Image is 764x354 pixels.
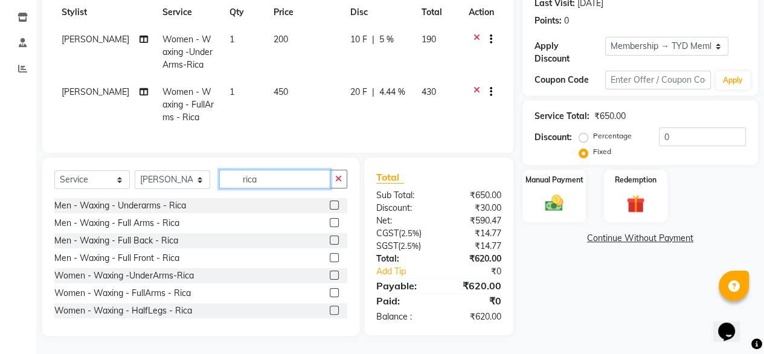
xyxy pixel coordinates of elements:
div: Discount: [534,131,572,144]
div: ₹0 [438,294,510,308]
label: Manual Payment [525,175,583,185]
span: 450 [274,86,288,97]
img: _cash.svg [539,193,569,214]
div: Apply Discount [534,40,605,65]
span: 190 [421,34,435,45]
span: 4.44 % [379,86,405,98]
div: Sub Total: [367,189,439,202]
div: 0 [564,14,569,27]
span: [PERSON_NAME] [62,34,129,45]
a: Add Tip [367,265,451,278]
span: CGST [376,228,399,239]
iframe: chat widget [713,306,752,342]
div: Coupon Code [534,74,605,86]
label: Percentage [593,130,632,141]
div: ₹620.00 [438,253,510,265]
div: Payable: [367,278,439,293]
span: 1 [230,34,234,45]
div: Men - Waxing - Underarms - Rica [54,199,186,212]
span: 200 [274,34,288,45]
a: Continue Without Payment [525,232,756,245]
div: ( ) [367,227,439,240]
div: Total: [367,253,439,265]
input: Enter Offer / Coupon Code [605,71,711,89]
div: ₹14.77 [438,227,510,240]
div: Points: [534,14,562,27]
div: Net: [367,214,439,227]
div: Men - Waxing - Full Arms - Rica [54,217,179,230]
span: | [372,86,374,98]
input: Search or Scan [219,170,330,188]
span: 20 F [350,86,367,98]
div: ₹650.00 [438,189,510,202]
div: ₹0 [451,265,510,278]
label: Fixed [593,146,611,157]
span: | [372,33,374,46]
div: Women - Waxing -UnderArms-Rica [54,269,194,282]
span: Total [376,171,404,184]
div: ₹590.47 [438,214,510,227]
div: ₹620.00 [438,278,510,293]
span: [PERSON_NAME] [62,86,129,97]
span: Women - Waxing - FullArms - Rica [162,86,214,123]
span: 2.5% [401,228,419,238]
div: ₹14.77 [438,240,510,253]
div: Women - Waxing - HalfLegs - Rica [54,304,192,317]
div: ₹30.00 [438,202,510,214]
div: Discount: [367,202,439,214]
span: 2.5% [400,241,419,251]
span: 430 [421,86,435,97]
div: Balance : [367,311,439,323]
div: Men - Waxing - Full Front - Rica [54,252,179,265]
img: _gift.svg [621,193,650,215]
span: 1 [230,86,234,97]
div: ₹620.00 [438,311,510,323]
button: Apply [716,71,750,89]
label: Redemption [615,175,656,185]
span: 5 % [379,33,394,46]
span: 10 F [350,33,367,46]
div: ( ) [367,240,439,253]
div: ₹650.00 [594,110,626,123]
div: Men - Waxing - Full Back - Rica [54,234,178,247]
span: SGST [376,240,398,251]
div: Service Total: [534,110,589,123]
div: Paid: [367,294,439,308]
span: Women - Waxing -UnderArms-Rica [162,34,213,70]
div: Women - Waxing - FullArms - Rica [54,287,191,300]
